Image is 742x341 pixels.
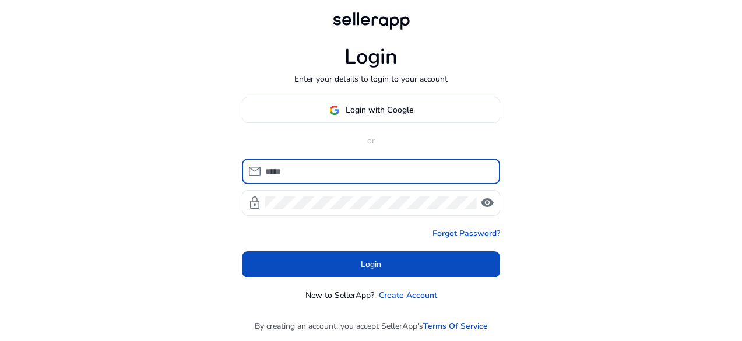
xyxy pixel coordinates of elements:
span: Login with Google [346,104,413,116]
a: Forgot Password? [432,227,500,240]
span: lock [248,196,262,210]
span: Login [361,258,381,270]
button: Login with Google [242,97,500,123]
img: google-logo.svg [329,105,340,115]
p: or [242,135,500,147]
p: Enter your details to login to your account [294,73,448,85]
a: Create Account [379,289,437,301]
a: Terms Of Service [423,320,488,332]
p: New to SellerApp? [305,289,374,301]
span: mail [248,164,262,178]
h1: Login [344,44,398,69]
span: visibility [480,196,494,210]
button: Login [242,251,500,277]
